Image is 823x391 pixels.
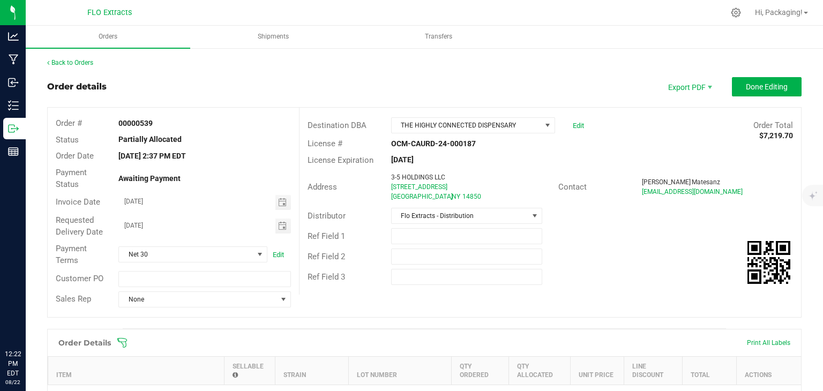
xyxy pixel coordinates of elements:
[349,356,452,385] th: Lot Number
[747,241,790,284] qrcode: 00000539
[8,100,19,111] inline-svg: Inventory
[56,215,103,237] span: Requested Delivery Date
[56,197,100,207] span: Invoice Date
[509,356,570,385] th: Qty Allocated
[392,118,541,133] span: THE HIGHLY CONNECTED DISPENSARY
[737,356,801,385] th: Actions
[118,119,153,127] strong: 00000539
[5,378,21,386] p: 08/22
[624,356,683,385] th: Line Discount
[729,7,743,18] div: Manage settings
[118,135,182,144] strong: Partially Allocated
[47,80,107,93] div: Order details
[5,349,21,378] p: 12:22 PM EDT
[308,121,366,130] span: Destination DBA
[391,174,445,181] span: 3-5 HOLDINGS LLC
[755,8,803,17] span: Hi, Packaging!
[56,151,94,161] span: Order Date
[692,178,720,186] span: Matesanz
[58,339,111,347] h1: Order Details
[275,356,349,385] th: Strain
[392,208,528,223] span: Flo Extracts - Distribution
[26,26,190,48] a: Orders
[410,32,467,41] span: Transfers
[8,146,19,157] inline-svg: Reports
[308,211,346,221] span: Distributor
[8,31,19,42] inline-svg: Analytics
[56,135,79,145] span: Status
[308,252,345,261] span: Ref Field 2
[759,131,793,140] strong: $7,219.70
[56,294,91,304] span: Sales Rep
[308,182,337,192] span: Address
[273,251,284,259] a: Edit
[56,274,103,283] span: Customer PO
[391,155,414,164] strong: [DATE]
[642,188,743,195] span: [EMAIL_ADDRESS][DOMAIN_NAME]
[642,178,691,186] span: [PERSON_NAME]
[657,77,721,96] li: Export PDF
[683,356,737,385] th: Total
[391,193,453,200] span: [GEOGRAPHIC_DATA]
[119,247,253,262] span: Net 30
[451,193,452,200] span: ,
[275,195,291,210] span: Toggle calendar
[119,292,276,307] span: None
[11,305,43,337] iframe: Resource center
[462,193,481,200] span: 14850
[308,231,345,241] span: Ref Field 1
[732,77,802,96] button: Done Editing
[48,356,225,385] th: Item
[47,59,93,66] a: Back to Orders
[308,139,342,148] span: License #
[452,193,460,200] span: NY
[8,54,19,65] inline-svg: Manufacturing
[558,182,587,192] span: Contact
[56,118,82,128] span: Order #
[570,356,624,385] th: Unit Price
[191,26,356,48] a: Shipments
[118,174,181,183] strong: Awaiting Payment
[56,168,87,190] span: Payment Status
[224,356,275,385] th: Sellable
[32,304,44,317] iframe: Resource center unread badge
[451,356,509,385] th: Qty Ordered
[746,82,788,91] span: Done Editing
[87,8,132,17] span: FLO Extracts
[308,272,345,282] span: Ref Field 3
[573,122,584,130] a: Edit
[8,77,19,88] inline-svg: Inbound
[8,123,19,134] inline-svg: Outbound
[84,32,132,41] span: Orders
[391,183,447,191] span: [STREET_ADDRESS]
[308,155,373,165] span: License Expiration
[56,244,87,266] span: Payment Terms
[275,219,291,234] span: Toggle calendar
[356,26,521,48] a: Transfers
[747,241,790,284] img: Scan me!
[118,152,186,160] strong: [DATE] 2:37 PM EDT
[243,32,303,41] span: Shipments
[753,121,793,130] span: Order Total
[391,139,476,148] strong: OCM-CAURD-24-000187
